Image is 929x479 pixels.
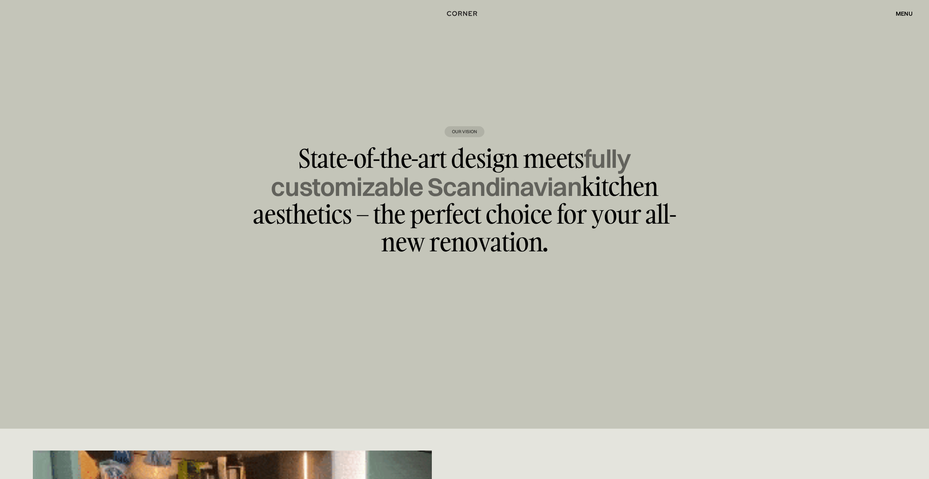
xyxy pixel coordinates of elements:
a: home [429,9,500,18]
p: State-of-the-art design meets kitchen aesthetics – the perfect choice for your all-new renovation. [246,144,684,255]
div: menu [896,11,913,16]
div: Our Vision [445,126,484,137]
span: fully customizable Scandinavian [271,143,630,202]
div: menu [888,7,913,20]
